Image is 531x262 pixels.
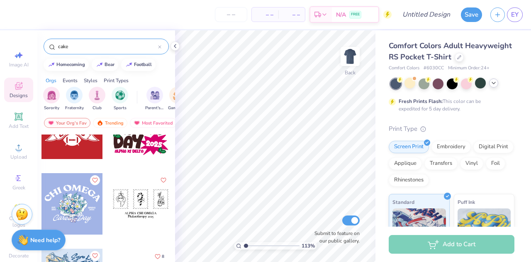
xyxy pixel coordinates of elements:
[257,10,273,19] span: – –
[56,62,85,67] div: homecoming
[342,48,358,65] img: Back
[65,105,84,111] span: Fraternity
[424,157,458,170] div: Transfers
[389,41,512,62] span: Comfort Colors Adult Heavyweight RS Pocket T-Shirt
[458,198,475,206] span: Puff Ink
[89,87,105,111] button: filter button
[104,77,129,84] div: Print Types
[112,87,128,111] div: filter for Sports
[10,92,28,99] span: Designs
[151,251,168,262] button: Like
[173,91,183,100] img: Game Day Image
[310,230,360,245] label: Submit to feature on our public gallery.
[44,118,90,128] div: Your Org's Fav
[302,242,315,250] span: 113 %
[114,105,127,111] span: Sports
[392,198,414,206] span: Standard
[473,141,514,153] div: Digital Print
[392,208,446,250] img: Standard
[112,87,128,111] button: filter button
[145,105,164,111] span: Parent's Weekend
[92,59,118,71] button: bear
[486,157,505,170] div: Foil
[145,87,164,111] div: filter for Parent's Weekend
[351,12,360,17] span: FREE
[63,77,78,84] div: Events
[283,10,300,19] span: – –
[158,175,168,185] button: Like
[424,65,444,72] span: # 6030CC
[44,105,59,111] span: Sorority
[130,118,177,128] div: Most Favorited
[105,62,114,67] div: bear
[399,98,501,113] div: This color can be expedited for 5 day delivery.
[126,62,132,67] img: trend_line.gif
[47,91,56,100] img: Sorority Image
[44,59,89,71] button: homecoming
[97,120,103,126] img: trending.gif
[65,87,84,111] button: filter button
[345,69,356,76] div: Back
[215,7,247,22] input: – –
[10,154,27,160] span: Upload
[448,65,490,72] span: Minimum Order: 24 +
[43,87,60,111] button: filter button
[389,65,419,72] span: Comfort Colors
[9,61,29,68] span: Image AI
[46,77,56,84] div: Orgs
[48,120,54,126] img: most_fav.gif
[389,124,514,134] div: Print Type
[507,7,523,22] a: EY
[96,62,103,67] img: trend_line.gif
[90,251,100,261] button: Like
[511,10,519,20] span: EY
[121,59,156,71] button: football
[162,255,164,259] span: 8
[48,62,55,67] img: trend_line.gif
[93,105,102,111] span: Club
[43,87,60,111] div: filter for Sorority
[460,157,483,170] div: Vinyl
[93,91,102,100] img: Club Image
[9,123,29,130] span: Add Text
[389,174,429,186] div: Rhinestones
[389,141,429,153] div: Screen Print
[12,184,25,191] span: Greek
[336,10,346,19] span: N/A
[389,157,422,170] div: Applique
[65,87,84,111] div: filter for Fraternity
[168,105,187,111] span: Game Day
[30,236,60,244] strong: Need help?
[168,87,187,111] div: filter for Game Day
[396,6,457,23] input: Untitled Design
[70,91,79,100] img: Fraternity Image
[4,215,33,228] span: Clipart & logos
[9,252,29,259] span: Decorate
[89,87,105,111] div: filter for Club
[90,175,100,185] button: Like
[57,42,158,51] input: Try "Alpha"
[150,91,160,100] img: Parent's Weekend Image
[168,87,187,111] button: filter button
[458,208,511,250] img: Puff Ink
[461,7,482,22] button: Save
[145,87,164,111] button: filter button
[399,98,443,105] strong: Fresh Prints Flash:
[115,91,125,100] img: Sports Image
[134,62,152,67] div: football
[431,141,471,153] div: Embroidery
[84,77,97,84] div: Styles
[93,118,127,128] div: Trending
[134,120,140,126] img: most_fav.gif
